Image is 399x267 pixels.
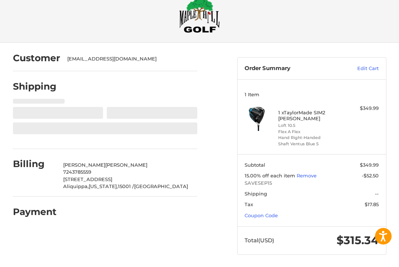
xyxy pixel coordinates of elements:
[362,173,379,179] span: -$52.50
[278,135,344,141] li: Hand Right-Handed
[63,169,91,175] span: 7243785559
[337,234,379,247] span: $315.34
[245,173,297,179] span: 15.00% off each item
[365,202,379,208] span: $17.85
[13,53,60,64] h2: Customer
[278,129,344,135] li: Flex A Flex
[245,92,379,98] h3: 1 Item
[105,162,147,168] span: [PERSON_NAME]
[375,191,379,197] span: --
[245,213,278,219] a: Coupon Code
[278,110,344,122] h4: 1 x TaylorMade SIM2 [PERSON_NAME]
[89,184,118,190] span: [US_STATE],
[278,141,344,148] li: Shaft Ventus Blue 5
[245,191,267,197] span: Shipping
[245,202,253,208] span: Tax
[245,65,336,73] h3: Order Summary
[245,162,265,168] span: Subtotal
[297,173,317,179] a: Remove
[67,56,190,63] div: [EMAIL_ADDRESS][DOMAIN_NAME]
[13,207,57,218] h2: Payment
[118,184,134,190] span: 15001 /
[63,162,105,168] span: [PERSON_NAME]
[245,180,379,187] span: SAVESEP15
[245,237,274,244] span: Total (USD)
[13,81,57,93] h2: Shipping
[63,177,112,183] span: [STREET_ADDRESS]
[345,105,379,112] div: $349.99
[336,65,379,73] a: Edit Cart
[13,159,56,170] h2: Billing
[360,162,379,168] span: $349.99
[63,184,89,190] span: Aliquippa,
[134,184,188,190] span: [GEOGRAPHIC_DATA]
[278,123,344,129] li: Loft 10.5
